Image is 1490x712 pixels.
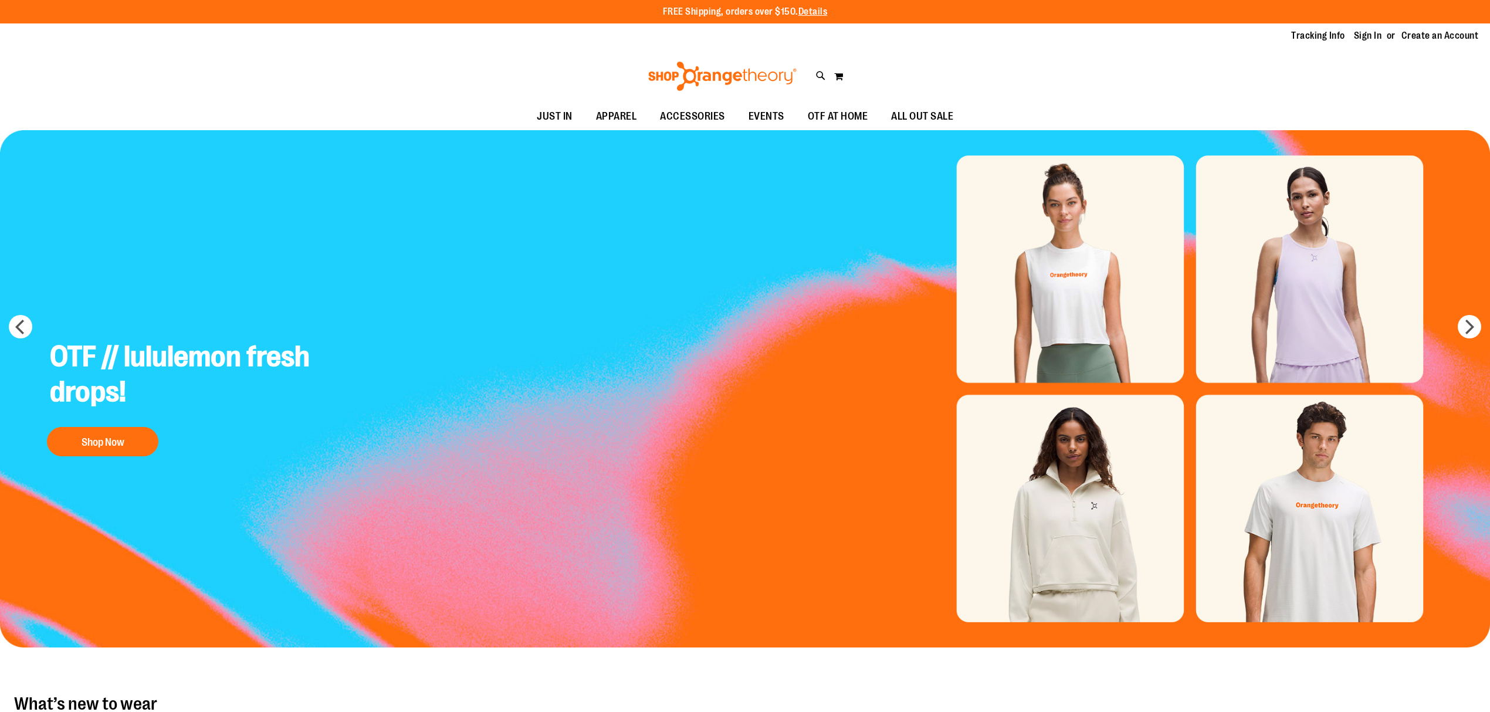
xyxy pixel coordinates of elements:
[9,315,32,338] button: prev
[891,103,953,130] span: ALL OUT SALE
[1354,29,1382,42] a: Sign In
[41,330,319,421] h2: OTF // lululemon fresh drops!
[41,330,319,462] a: OTF // lululemon fresh drops! Shop Now
[660,103,725,130] span: ACCESSORIES
[808,103,868,130] span: OTF AT HOME
[1458,315,1481,338] button: next
[749,103,784,130] span: EVENTS
[646,62,798,91] img: Shop Orangetheory
[537,103,573,130] span: JUST IN
[798,6,828,17] a: Details
[1291,29,1345,42] a: Tracking Info
[663,5,828,19] p: FREE Shipping, orders over $150.
[47,427,158,456] button: Shop Now
[596,103,637,130] span: APPAREL
[1401,29,1479,42] a: Create an Account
